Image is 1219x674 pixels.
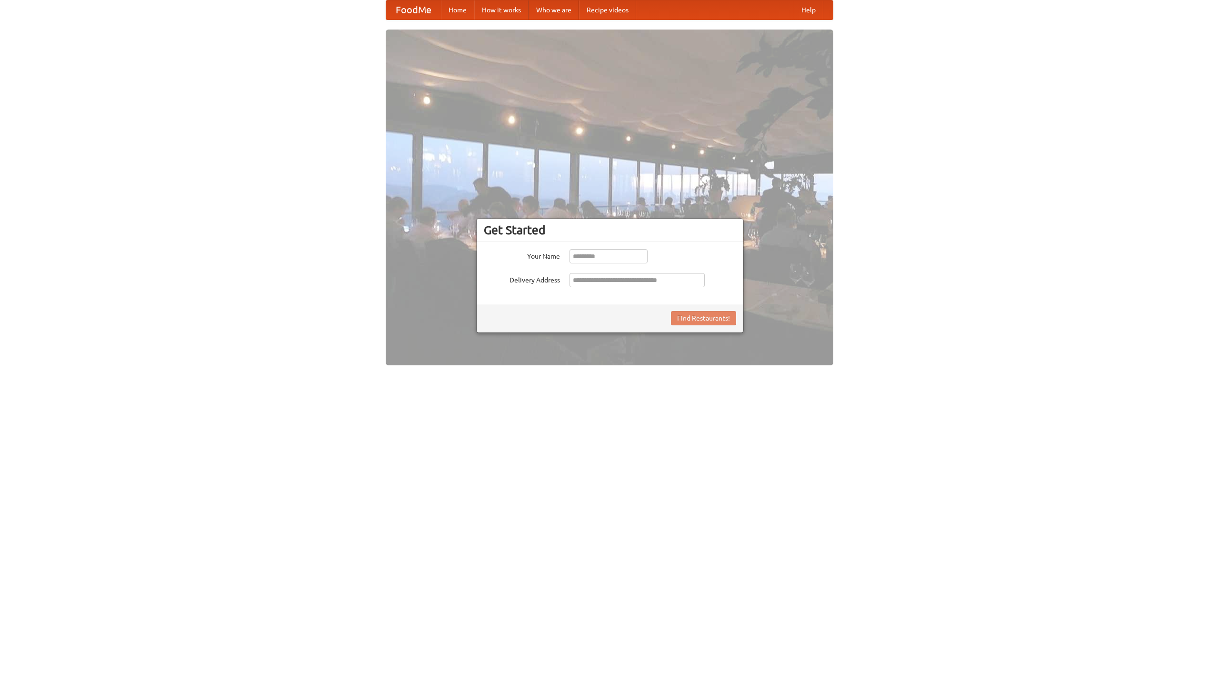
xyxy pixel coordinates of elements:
a: Help [794,0,823,20]
a: Who we are [529,0,579,20]
label: Your Name [484,249,560,261]
label: Delivery Address [484,273,560,285]
a: Recipe videos [579,0,636,20]
h3: Get Started [484,223,736,237]
a: How it works [474,0,529,20]
a: FoodMe [386,0,441,20]
button: Find Restaurants! [671,311,736,325]
a: Home [441,0,474,20]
